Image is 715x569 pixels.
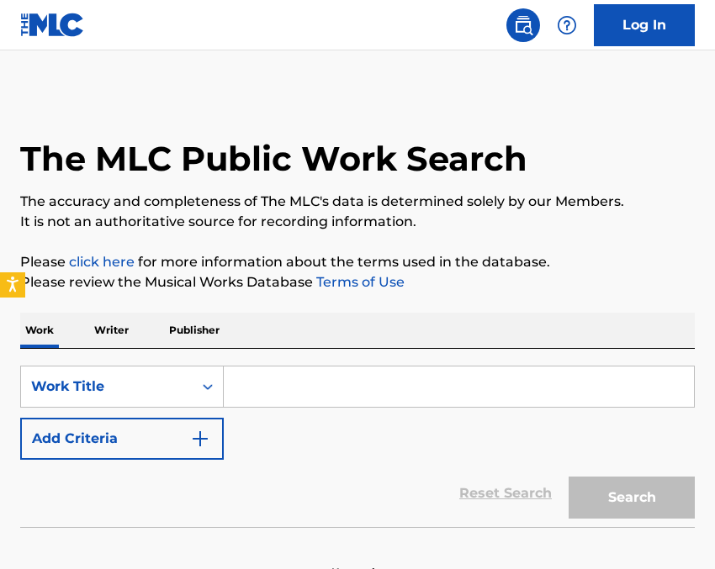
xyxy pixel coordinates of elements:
p: Please review the Musical Works Database [20,272,695,292]
img: MLC Logo [20,13,85,37]
img: help [557,15,577,35]
iframe: Chat Widget [631,488,715,569]
form: Search Form [20,366,695,527]
p: Publisher [164,313,225,348]
p: Writer [89,313,134,348]
a: Terms of Use [313,274,405,290]
a: Public Search [506,8,540,42]
div: Work Title [31,377,183,397]
div: Help [550,8,584,42]
a: click here [69,254,135,270]
button: Add Criteria [20,418,224,460]
p: Work [20,313,59,348]
img: search [513,15,533,35]
h1: The MLC Public Work Search [20,138,527,180]
a: Log In [594,4,695,46]
img: 9d2ae6d4665cec9f34b9.svg [190,429,210,449]
p: Please for more information about the terms used in the database. [20,252,695,272]
p: It is not an authoritative source for recording information. [20,212,695,232]
p: The accuracy and completeness of The MLC's data is determined solely by our Members. [20,192,695,212]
